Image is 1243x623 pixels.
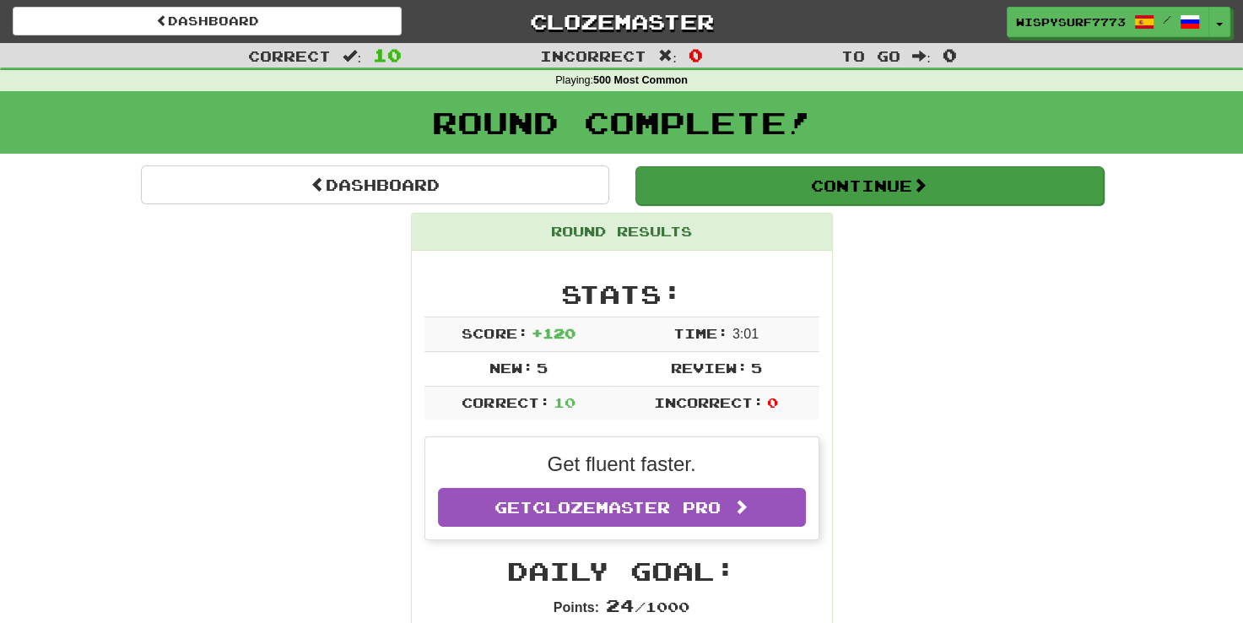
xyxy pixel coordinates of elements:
[606,595,635,615] span: 24
[943,45,957,65] span: 0
[248,47,331,64] span: Correct
[343,49,361,63] span: :
[654,394,764,410] span: Incorrect:
[462,394,549,410] span: Correct:
[412,214,832,251] div: Round Results
[6,106,1237,139] h1: Round Complete!
[912,49,931,63] span: :
[841,47,900,64] span: To go
[593,74,688,86] strong: 500 Most Common
[767,394,778,410] span: 0
[489,360,533,376] span: New:
[438,450,806,479] p: Get fluent faster.
[732,327,759,341] span: 3 : 0 1
[751,360,762,376] span: 5
[1007,7,1209,37] a: WispySurf7773 /
[427,7,816,36] a: Clozemaster
[373,45,402,65] span: 10
[537,360,548,376] span: 5
[1163,14,1171,25] span: /
[689,45,703,65] span: 0
[635,166,1104,205] button: Continue
[141,165,609,204] a: Dashboard
[532,498,721,517] span: Clozemaster Pro
[540,47,646,64] span: Incorrect
[673,325,728,341] span: Time:
[462,325,527,341] span: Score:
[554,600,599,615] strong: Points:
[424,557,819,585] h2: Daily Goal:
[670,360,747,376] span: Review:
[438,488,806,527] a: GetClozemaster Pro
[424,280,819,308] h2: Stats:
[658,49,677,63] span: :
[554,394,576,410] span: 10
[532,325,576,341] span: + 120
[13,7,402,35] a: Dashboard
[1016,14,1126,30] span: WispySurf7773
[606,599,689,615] span: / 1000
